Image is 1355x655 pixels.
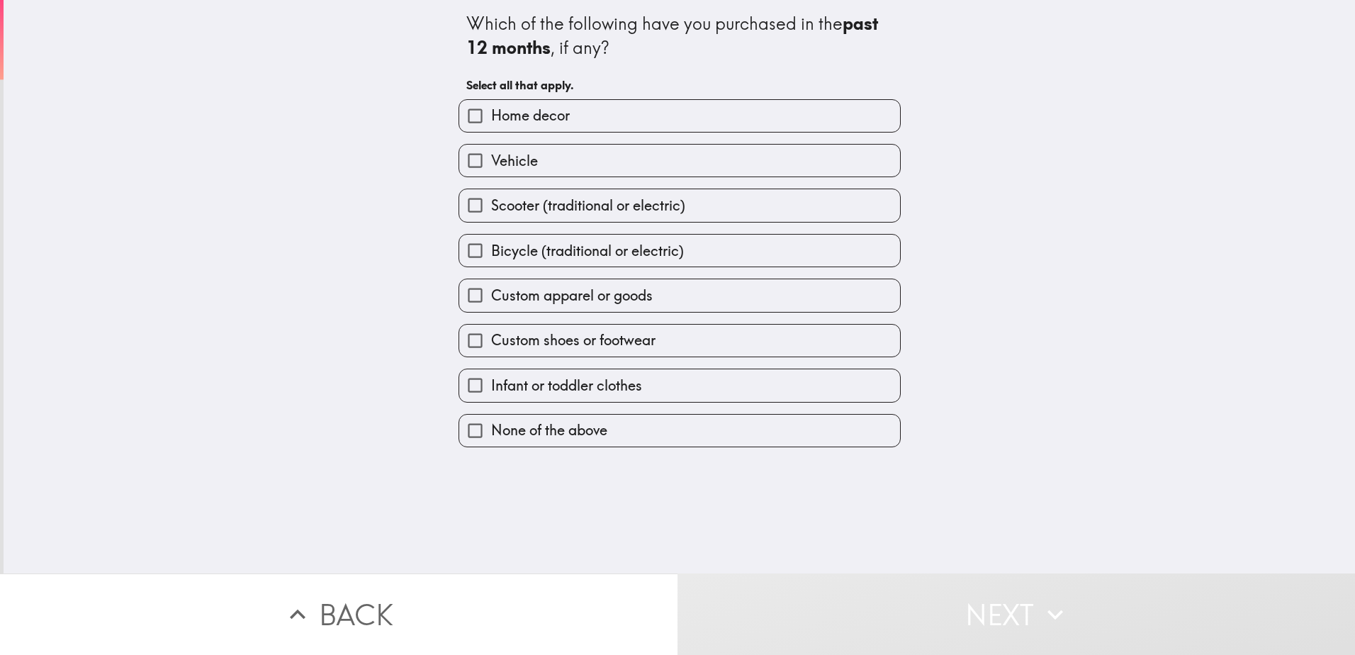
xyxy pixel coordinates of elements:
button: Bicycle (traditional or electric) [459,235,900,267]
span: Home decor [491,106,570,125]
span: Infant or toddler clothes [491,376,642,396]
span: Scooter (traditional or electric) [491,196,685,215]
span: Vehicle [491,151,538,171]
button: None of the above [459,415,900,447]
button: Scooter (traditional or electric) [459,189,900,221]
span: None of the above [491,420,607,440]
button: Vehicle [459,145,900,177]
div: Which of the following have you purchased in the , if any? [466,12,893,60]
h6: Select all that apply. [466,77,893,93]
button: Next [677,573,1355,655]
span: Custom apparel or goods [491,286,653,306]
button: Custom shoes or footwear [459,325,900,357]
b: past 12 months [466,13,882,58]
button: Home decor [459,100,900,132]
span: Custom shoes or footwear [491,330,656,350]
span: Bicycle (traditional or electric) [491,241,684,261]
button: Custom apparel or goods [459,279,900,311]
button: Infant or toddler clothes [459,369,900,401]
